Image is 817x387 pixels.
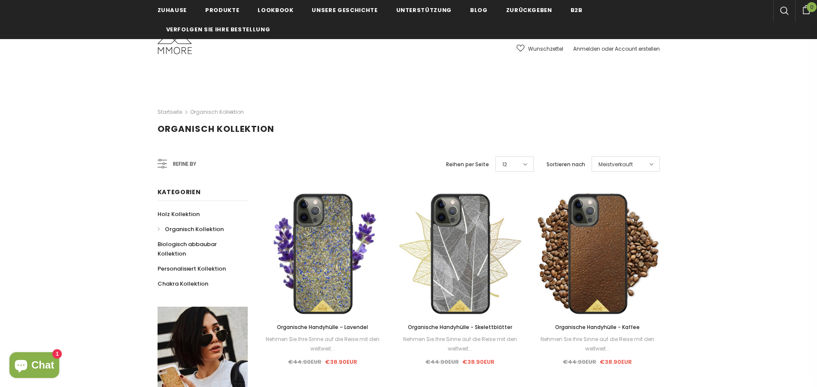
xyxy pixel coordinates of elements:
div: Nehmen Sie Ihre Sinne auf die Reise mit den weltweit... [398,335,522,353]
inbox-online-store-chat: Onlineshop-Chat von Shopify [7,352,62,380]
span: €44.90EUR [288,358,322,366]
a: Organische Handyhülle - Kaffee [535,323,660,332]
span: oder [601,45,614,52]
a: Chakra Kollektion [158,276,208,291]
span: Blog [470,6,488,14]
a: Account erstellen [615,45,660,52]
span: Meistverkauft [598,160,633,169]
span: Zurückgeben [506,6,552,14]
a: Verfolgen Sie Ihre Bestellung [166,19,270,39]
span: Produkte [205,6,239,14]
span: Unsere Geschichte [312,6,377,14]
a: Wunschzettel [516,41,563,56]
span: Organisch Kollektion [158,123,274,135]
label: Sortieren nach [547,160,585,169]
span: Biologisch abbaubar Kollektion [158,240,217,258]
span: 12 [502,160,507,169]
span: Organisch Kollektion [165,225,224,233]
span: Verfolgen Sie Ihre Bestellung [166,25,270,34]
span: €44.90EUR [425,358,459,366]
a: 0 [795,4,817,14]
div: Nehmen Sie Ihre Sinne auf die Reise mit den weltweit... [535,335,660,353]
span: €44.90EUR [563,358,596,366]
div: Nehmen Sie Ihre Sinne auf die Reise mit den weltweit... [261,335,385,353]
span: Organische Handyhülle – Lavendel [277,323,368,331]
span: Chakra Kollektion [158,280,208,288]
span: Lookbook [258,6,293,14]
span: B2B [571,6,583,14]
span: Personalisiert Kollektion [158,265,226,273]
a: Anmelden [573,45,600,52]
a: Startseite [158,107,182,117]
span: Holz Kollektion [158,210,200,218]
span: €38.90EUR [325,358,357,366]
a: Holz Kollektion [158,207,200,222]
label: Reihen per Seite [446,160,489,169]
span: Organische Handyhülle - Kaffee [555,323,640,331]
span: Kategorien [158,188,201,196]
span: Unterstützung [396,6,452,14]
a: Organisch Kollektion [190,108,244,116]
img: MMORE Cases [158,30,192,54]
span: €38.90EUR [462,358,495,366]
a: Organische Handyhülle – Lavendel [261,323,385,332]
span: €38.90EUR [600,358,632,366]
a: Organische Handyhülle - Skelettblätter [398,323,522,332]
span: Wunschzettel [528,45,563,53]
a: Personalisiert Kollektion [158,261,226,276]
span: 0 [807,2,817,12]
a: Biologisch abbaubar Kollektion [158,237,238,261]
span: Zuhause [158,6,187,14]
span: Refine by [173,159,196,169]
a: Organisch Kollektion [158,222,224,237]
span: Organische Handyhülle - Skelettblätter [408,323,512,331]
